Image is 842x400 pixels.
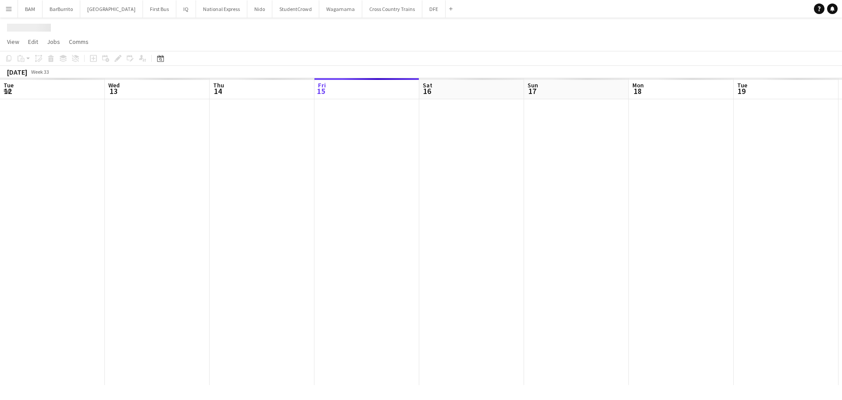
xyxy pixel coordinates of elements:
a: Comms [65,36,92,47]
span: Tue [737,81,747,89]
span: 13 [107,86,120,96]
span: Edit [28,38,38,46]
span: 18 [631,86,644,96]
span: Wed [108,81,120,89]
button: IQ [176,0,196,18]
a: View [4,36,23,47]
button: Cross Country Trains [362,0,422,18]
span: Sat [423,81,432,89]
div: [DATE] [7,68,27,76]
span: 19 [736,86,747,96]
span: 15 [317,86,326,96]
button: Nido [247,0,272,18]
button: National Express [196,0,247,18]
button: StudentCrowd [272,0,319,18]
button: BarBurrito [43,0,80,18]
button: BAM [18,0,43,18]
span: 14 [212,86,224,96]
span: 16 [421,86,432,96]
span: Mon [632,81,644,89]
span: Fri [318,81,326,89]
span: 17 [526,86,538,96]
span: Jobs [47,38,60,46]
span: 12 [2,86,14,96]
span: Tue [4,81,14,89]
span: Thu [213,81,224,89]
a: Jobs [43,36,64,47]
button: Wagamama [319,0,362,18]
a: Edit [25,36,42,47]
span: View [7,38,19,46]
span: Sun [528,81,538,89]
button: [GEOGRAPHIC_DATA] [80,0,143,18]
button: DFE [422,0,446,18]
span: Comms [69,38,89,46]
button: First Bus [143,0,176,18]
span: Week 33 [29,68,51,75]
